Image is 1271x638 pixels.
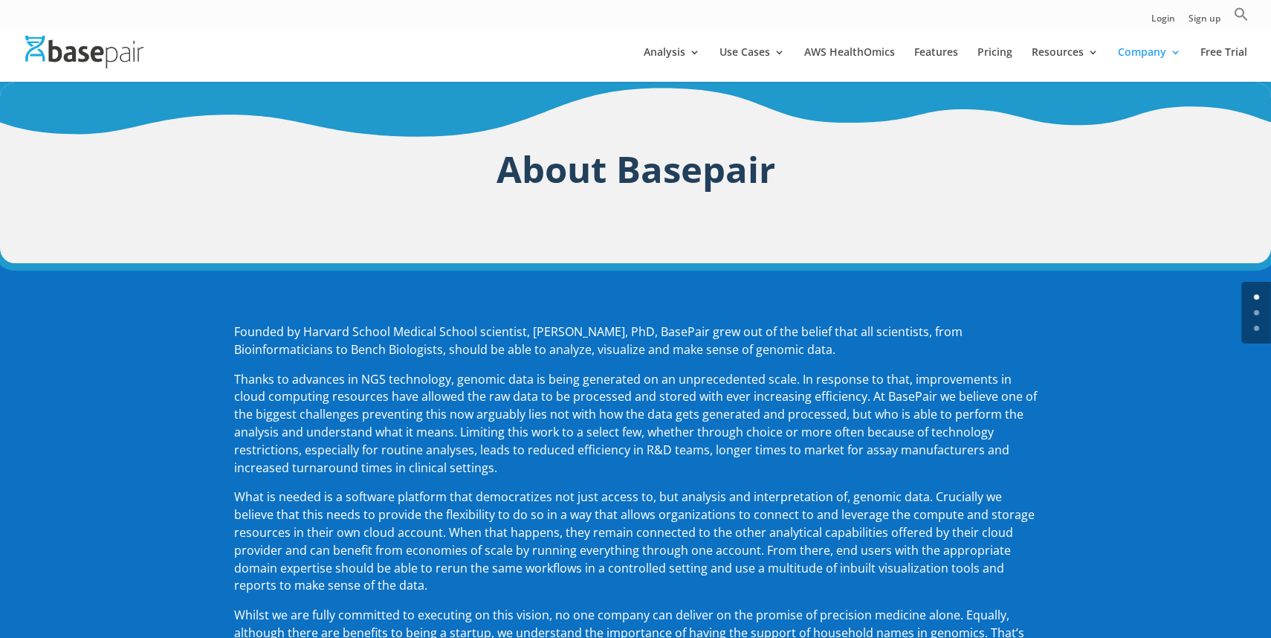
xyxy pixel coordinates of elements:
a: Free Trial [1200,47,1247,82]
span: Thanks to advances in NGS technology, genomic data is being generated on an unprecedented scale. ... [234,371,1037,476]
a: Use Cases [719,47,785,82]
a: Login [1151,14,1175,30]
a: 2 [1254,326,1259,331]
a: Analysis [644,47,700,82]
h1: About Basepair [234,143,1037,203]
a: 0 [1254,294,1259,300]
p: What is needed is a software platform that democratizes not just access to, but analysis and inte... [234,489,1037,607]
svg: Search [1234,7,1249,22]
p: Founded by Harvard School Medical School scientist, [PERSON_NAME], PhD, BasePair grew out of the ... [234,323,1037,371]
a: Resources [1032,47,1099,82]
a: Sign up [1188,14,1220,30]
a: Pricing [977,47,1012,82]
a: Features [914,47,958,82]
a: Company [1118,47,1181,82]
a: Search Icon Link [1234,7,1249,30]
img: Basepair [25,36,143,68]
a: AWS HealthOmics [804,47,895,82]
a: 1 [1254,310,1259,315]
